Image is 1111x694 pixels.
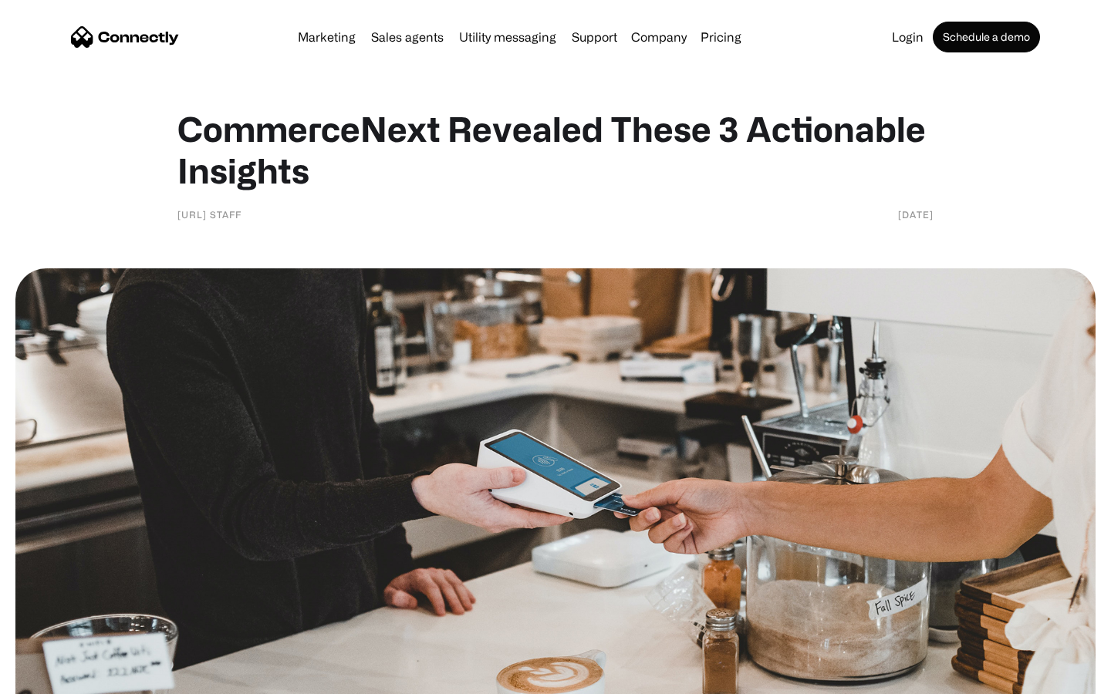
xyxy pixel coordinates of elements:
[898,207,934,222] div: [DATE]
[31,667,93,689] ul: Language list
[566,31,623,43] a: Support
[15,667,93,689] aside: Language selected: English
[177,207,241,222] div: [URL] Staff
[365,31,450,43] a: Sales agents
[453,31,562,43] a: Utility messaging
[292,31,362,43] a: Marketing
[694,31,748,43] a: Pricing
[631,26,687,48] div: Company
[177,108,934,191] h1: CommerceNext Revealed These 3 Actionable Insights
[886,31,930,43] a: Login
[933,22,1040,52] a: Schedule a demo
